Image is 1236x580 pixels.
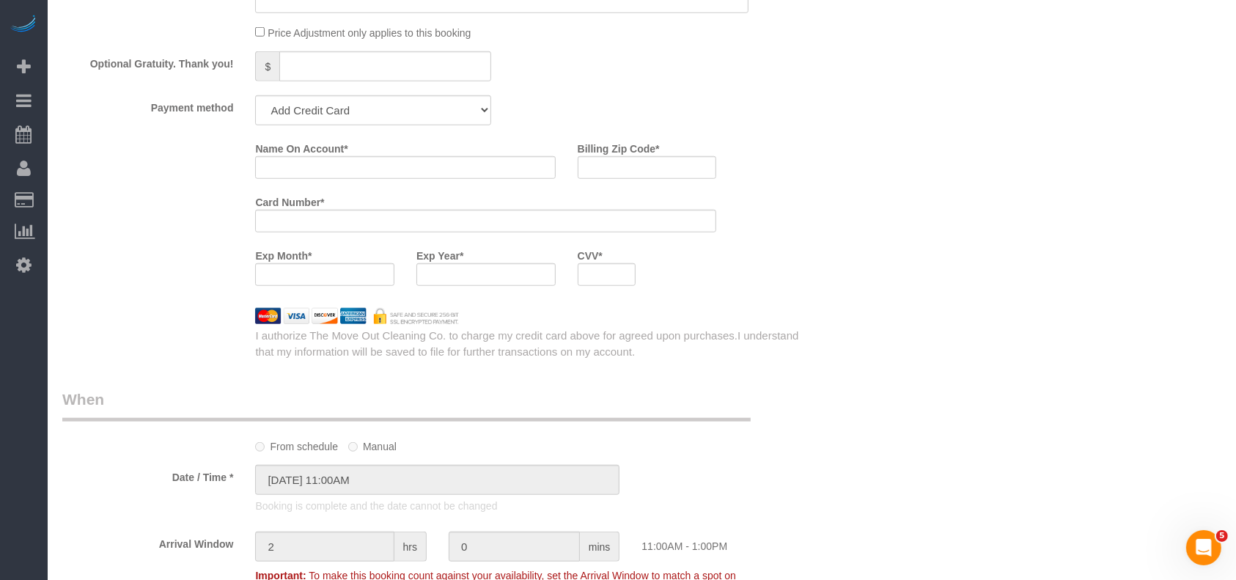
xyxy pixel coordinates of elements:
span: $ [255,51,279,81]
iframe: Intercom live chat [1186,530,1221,565]
img: Automaid Logo [9,15,38,35]
input: MM/DD/YYYY HH:MM [255,465,619,495]
label: Name On Account [255,136,347,156]
label: Billing Zip Code [578,136,660,156]
label: Optional Gratuity. Thank you! [51,51,244,71]
img: credit cards [244,308,469,324]
span: hrs [394,532,427,562]
span: Price Adjustment only applies to this booking [268,27,471,39]
label: From schedule [255,434,338,454]
legend: When [62,389,751,422]
div: I authorize The Move Out Cleaning Co. to charge my credit card above for agreed upon purchases. [244,328,823,359]
label: Date / Time * [51,465,244,485]
label: Manual [348,434,397,454]
input: Manual [348,442,358,452]
div: 11:00AM - 1:00PM [630,532,823,554]
input: From schedule [255,442,265,452]
label: Arrival Window [51,532,244,551]
p: Booking is complete and the date cannot be changed [255,499,748,513]
label: Exp Month [255,243,312,263]
label: Payment method [51,95,244,115]
label: CVV [578,243,603,263]
label: Card Number [255,190,324,210]
span: mins [580,532,620,562]
span: I understand that my information will be saved to file for further transactions on my account. [255,329,798,357]
span: 5 [1216,530,1228,542]
label: Exp Year [416,243,463,263]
